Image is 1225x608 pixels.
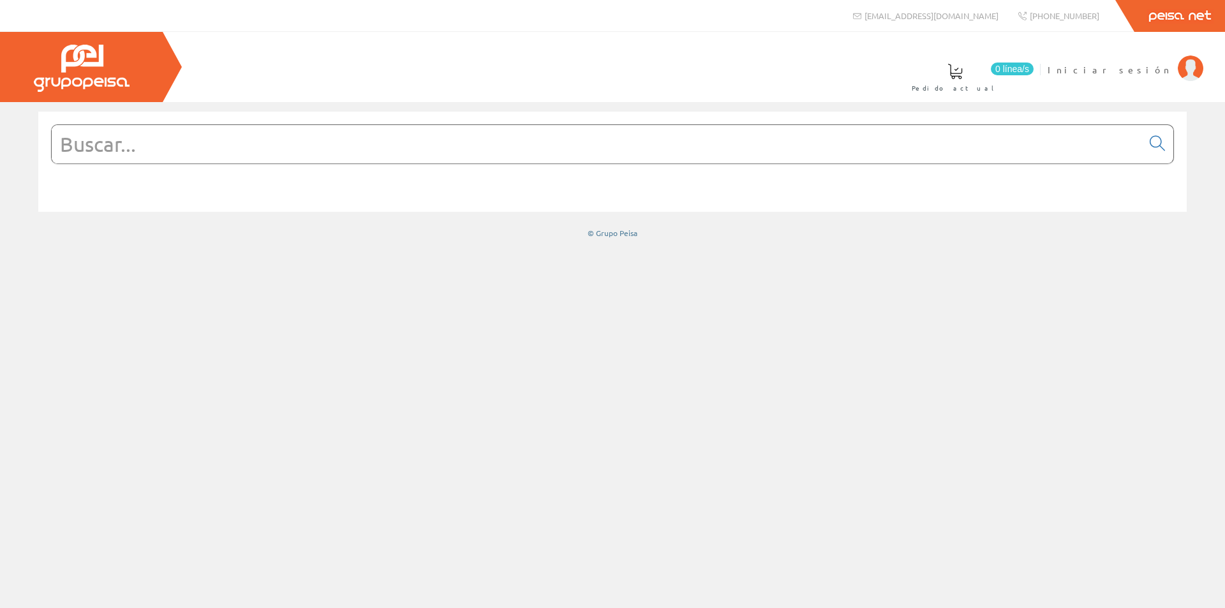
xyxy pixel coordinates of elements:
img: Grupo Peisa [34,45,130,92]
span: Pedido actual [912,82,999,94]
span: [EMAIL_ADDRESS][DOMAIN_NAME] [865,10,999,21]
span: [PHONE_NUMBER] [1030,10,1099,21]
a: Iniciar sesión [1048,53,1203,65]
span: 0 línea/s [991,63,1034,75]
input: Buscar... [52,125,1142,163]
span: Iniciar sesión [1048,63,1171,76]
div: © Grupo Peisa [38,228,1187,239]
